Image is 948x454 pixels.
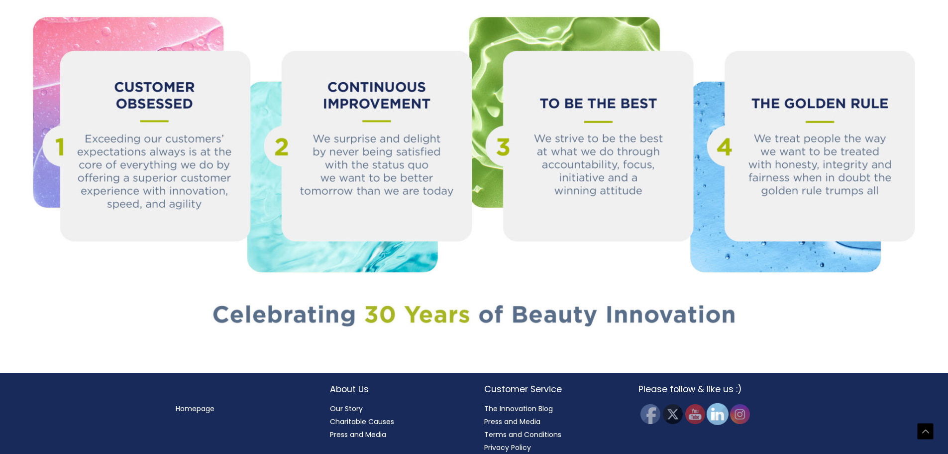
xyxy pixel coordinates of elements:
[638,383,773,396] h2: Please follow & like us :)
[484,383,619,396] h2: Customer Service
[330,402,464,441] nav: About Us
[330,383,464,396] h2: About Us
[484,417,540,427] a: Press and Media
[176,404,214,414] a: Homepage
[484,404,553,414] a: The Innovation Blog
[330,430,386,440] a: Press and Media
[484,402,619,454] nav: Customer Service
[330,417,394,427] a: Charitable Causes
[330,404,363,414] a: Our Story
[484,430,561,440] a: Terms and Conditions
[484,443,531,453] a: Privacy Policy
[640,404,660,424] img: Facebook
[176,402,310,415] nav: Menu
[663,404,683,424] img: Twitter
